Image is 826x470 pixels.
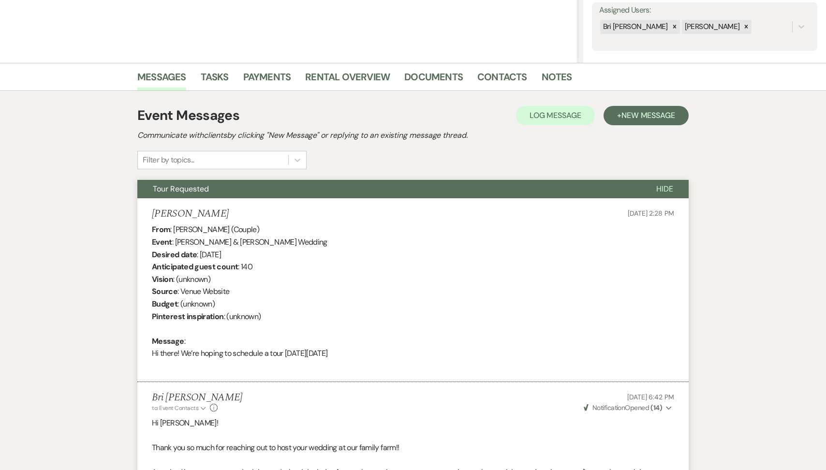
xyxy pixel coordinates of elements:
[152,274,173,284] b: Vision
[404,69,463,90] a: Documents
[592,403,625,412] span: Notification
[582,403,674,413] button: NotificationOpened (14)
[137,105,239,126] h1: Event Messages
[137,180,641,198] button: Tour Requested
[530,110,581,120] span: Log Message
[152,208,229,220] h5: [PERSON_NAME]
[152,392,243,404] h5: Bri [PERSON_NAME]
[650,403,662,412] strong: ( 14 )
[152,286,177,296] b: Source
[656,184,673,194] span: Hide
[305,69,390,90] a: Rental Overview
[627,393,674,401] span: [DATE] 6:42 PM
[201,69,229,90] a: Tasks
[682,20,741,34] div: [PERSON_NAME]
[137,130,689,141] h2: Communicate with clients by clicking "New Message" or replying to an existing message thread.
[152,404,207,412] button: to: Event Contacts
[152,224,170,235] b: From
[152,223,674,372] div: : [PERSON_NAME] (Couple) : [PERSON_NAME] & [PERSON_NAME] Wedding : [DATE] : 140 : (unknown) : Ven...
[152,404,198,412] span: to: Event Contacts
[152,299,177,309] b: Budget
[542,69,572,90] a: Notes
[152,250,197,260] b: Desired date
[243,69,291,90] a: Payments
[152,441,674,454] p: Thank you so much for reaching out to host your wedding at our family farm!!
[152,336,184,346] b: Message
[152,311,224,322] b: Pinterest inspiration
[152,262,238,272] b: Anticipated guest count
[641,180,689,198] button: Hide
[152,237,172,247] b: Event
[152,417,674,429] p: Hi [PERSON_NAME]!
[600,20,669,34] div: Bri [PERSON_NAME]
[137,69,186,90] a: Messages
[599,3,810,17] label: Assigned Users:
[143,154,194,166] div: Filter by topics...
[153,184,209,194] span: Tour Requested
[621,110,675,120] span: New Message
[584,403,663,412] span: Opened
[604,106,689,125] button: +New Message
[516,106,595,125] button: Log Message
[477,69,527,90] a: Contacts
[628,209,674,218] span: [DATE] 2:28 PM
